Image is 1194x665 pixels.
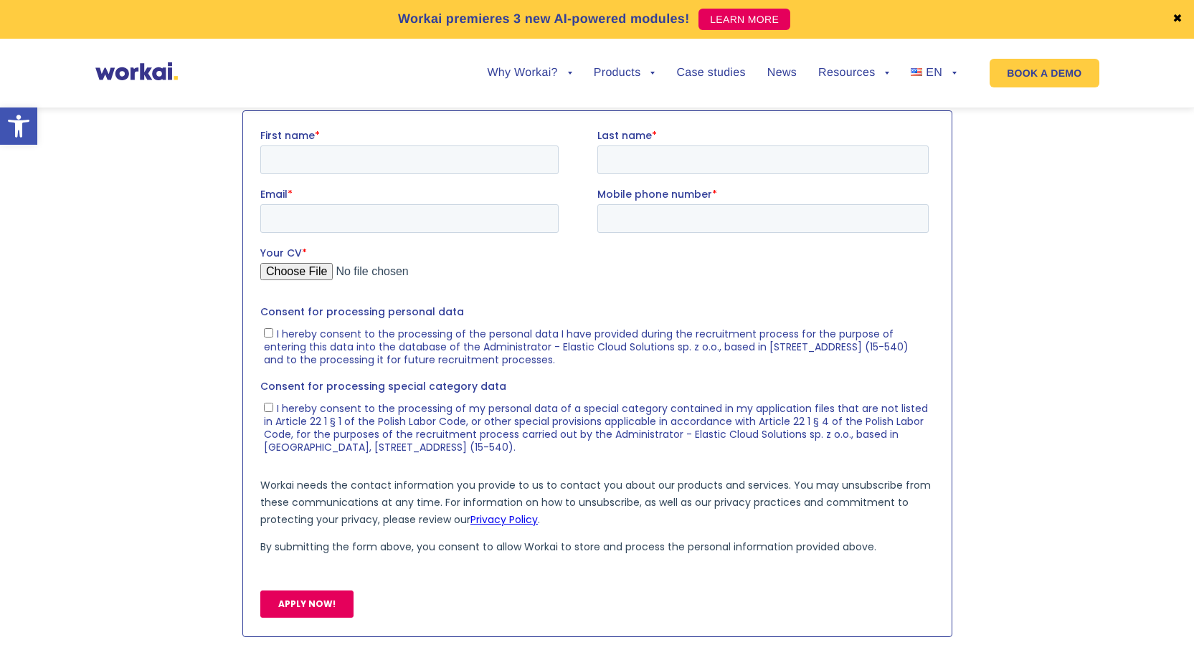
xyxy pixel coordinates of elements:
a: Products [594,67,655,79]
a: Resources [818,67,889,79]
span: EN [926,67,942,79]
a: Case studies [676,67,745,79]
a: BOOK A DEMO [990,59,1099,87]
a: ✖ [1172,14,1183,25]
p: Workai premieres 3 new AI-powered modules! [398,9,690,29]
a: Why Workai? [487,67,572,79]
iframe: Form 0 [260,128,934,631]
a: News [767,67,797,79]
a: LEARN MORE [698,9,790,30]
